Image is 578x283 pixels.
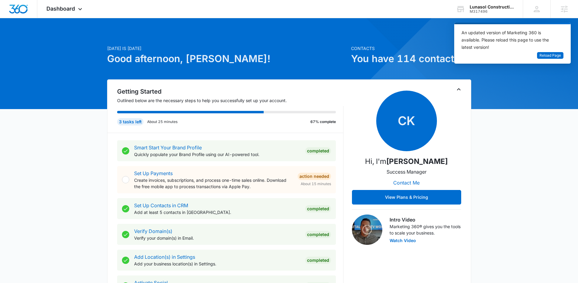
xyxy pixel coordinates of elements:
a: Set Up Payments [134,170,173,176]
p: Contacts [351,45,471,52]
button: Watch Video [390,238,416,243]
h1: You have 114 contacts [351,52,471,66]
p: Verify your domain(s) in Email. [134,235,300,241]
h3: Intro Video [390,216,461,223]
h2: Getting Started [117,87,343,96]
p: [DATE] is [DATE] [107,45,347,52]
a: Add Location(s) in Settings [134,254,195,260]
div: Completed [305,205,331,212]
div: Action Needed [298,173,331,180]
p: Add at least 5 contacts in [GEOGRAPHIC_DATA]. [134,209,300,215]
button: Contact Me [387,175,426,190]
span: About 15 minutes [301,181,331,187]
p: Marketing 360® gives you the tools to scale your business. [390,223,461,236]
p: About 25 minutes [147,119,177,125]
div: Completed [305,257,331,264]
a: Set Up Contacts in CRM [134,202,188,208]
h1: Good afternoon, [PERSON_NAME]! [107,52,347,66]
p: Success Manager [387,168,427,175]
span: CK [376,91,437,151]
a: Smart Start Your Brand Profile [134,145,202,151]
div: account id [470,9,514,14]
p: Hi, I'm [365,156,448,167]
a: Verify Domain(s) [134,228,172,234]
p: 67% complete [310,119,336,125]
div: An updated version of Marketing 360 is available. Please reload this page to use the latest version! [461,29,556,51]
span: Reload Page [539,53,561,58]
div: account name [470,5,514,9]
div: 3 tasks left [117,118,144,125]
strong: [PERSON_NAME] [386,157,448,166]
button: View Plans & Pricing [352,190,461,205]
button: Toggle Collapse [455,86,462,93]
div: Completed [305,147,331,155]
p: Outlined below are the necessary steps to help you successfully set up your account. [117,97,343,104]
div: Completed [305,231,331,238]
img: Intro Video [352,215,382,245]
p: Quickly populate your Brand Profile using our AI-powered tool. [134,151,300,158]
p: Add your business location(s) in Settings. [134,261,300,267]
button: Reload Page [537,52,563,59]
span: Dashboard [46,5,75,12]
p: Create invoices, subscriptions, and process one-time sales online. Download the free mobile app t... [134,177,293,190]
